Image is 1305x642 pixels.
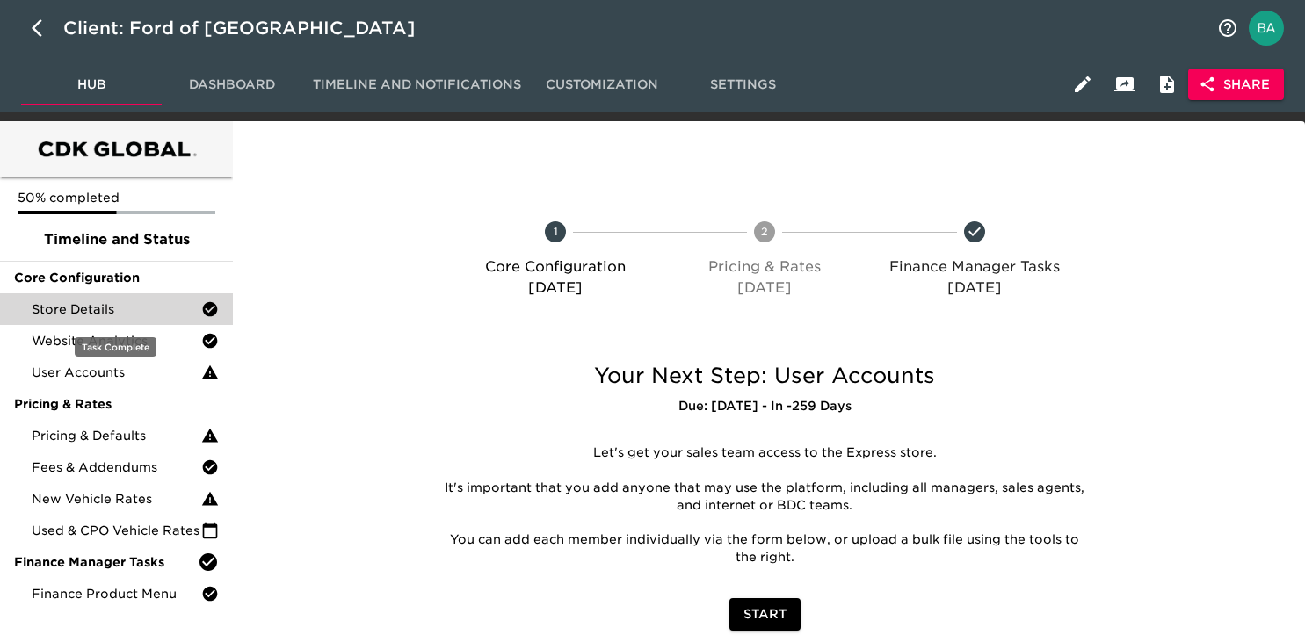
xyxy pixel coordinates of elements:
[1188,69,1284,101] button: Share
[1202,74,1270,96] span: Share
[18,189,215,206] p: 50% completed
[743,603,787,625] span: Start
[877,278,1072,299] p: [DATE]
[32,364,201,381] span: User Accounts
[14,553,198,571] span: Finance Manager Tasks
[443,480,1087,515] p: It's important that you add anyone that may use the platform, including all managers, sales agent...
[63,14,440,42] div: Client: Ford of [GEOGRAPHIC_DATA]
[1104,63,1146,105] button: Client View
[313,74,521,96] span: Timeline and Notifications
[32,427,201,444] span: Pricing & Defaults
[683,74,802,96] span: Settings
[32,490,201,508] span: New Vehicle Rates
[729,598,801,631] button: Start
[32,300,201,318] span: Store Details
[32,522,201,539] span: Used & CPO Vehicle Rates
[1062,63,1104,105] button: Edit Hub
[877,256,1072,278] p: Finance Manager Tasks
[667,256,862,278] p: Pricing & Rates
[14,269,219,286] span: Core Configuration
[14,395,219,413] span: Pricing & Rates
[32,585,201,602] span: Finance Product Menu
[430,362,1100,390] h5: Your Next Step: User Accounts
[32,458,201,476] span: Fees & Addendums
[761,225,768,238] text: 2
[1146,63,1188,105] button: Internal Notes and Comments
[542,74,662,96] span: Customization
[443,531,1087,566] p: You can add each member individually via the form below, or upload a bulk file using the tools to...
[458,278,653,299] p: [DATE]
[430,397,1100,416] h6: Due: [DATE] - In -259 Days
[32,332,201,350] span: Website Analytics
[14,229,219,250] span: Timeline and Status
[172,74,292,96] span: Dashboard
[667,278,862,299] p: [DATE]
[458,256,653,278] p: Core Configuration
[1249,11,1284,46] img: Profile
[32,74,151,96] span: Hub
[443,444,1087,462] p: Let's get your sales team access to the Express store.
[1207,7,1249,49] button: notifications
[554,225,558,238] text: 1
